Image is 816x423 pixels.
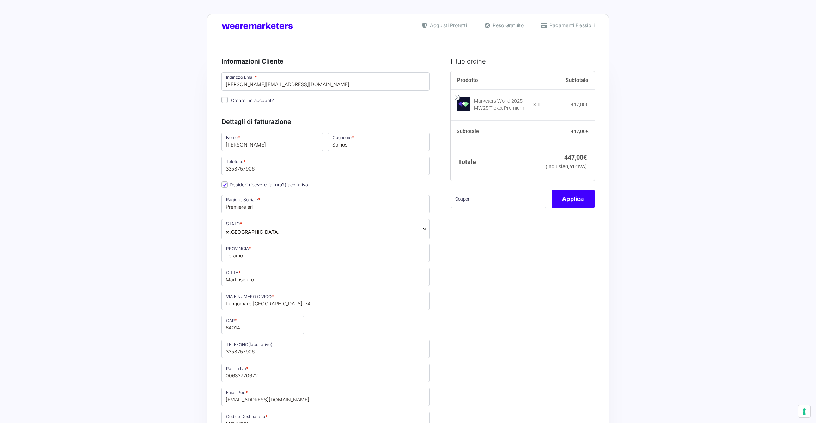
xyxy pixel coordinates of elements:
button: Applica [552,190,595,208]
input: Creare un account? [221,97,228,103]
span: € [583,154,587,161]
small: (inclusi IVA) [546,164,587,170]
input: Inserisci soltanto il numero di Partita IVA senza prefisso IT * [221,364,430,382]
span: Acquisti Protetti [428,22,467,29]
button: Le tue preferenze relative al consenso per le tecnologie di tracciamento [798,405,810,417]
h3: Il tuo ordine [451,56,595,66]
input: Ragione Sociale * [221,195,430,213]
input: VIA E NUMERO CIVICO * [221,292,430,310]
input: Indirizzo Email * [221,72,430,91]
th: Totale [451,143,541,181]
span: Creare un account? [231,97,274,103]
span: (facoltativo) [285,182,310,187]
h3: Dettagli di fatturazione [221,117,430,126]
span: Italia [221,219,430,239]
input: Desideri ricevere fattura?(facoltativo) [221,181,228,188]
th: Prodotto [451,71,541,90]
span: € [575,164,578,170]
bdi: 447,00 [564,154,587,161]
input: Telefono * [221,157,430,175]
span: 80,61 [562,164,578,170]
span: × [226,228,229,236]
input: CITTÀ * [221,268,430,286]
th: Subtotale [540,71,595,90]
img: Marketers World 2025 - MW25 Ticket Premium [457,97,470,111]
th: Subtotale [451,121,541,143]
span: Italia [226,228,280,236]
strong: × 1 [533,101,540,108]
input: Coupon [451,190,546,208]
span: Pagamenti Flessibili [548,22,595,29]
h3: Informazioni Cliente [221,56,430,66]
input: TELEFONO [221,340,430,358]
span: € [586,102,589,107]
div: Marketers World 2025 - MW25 Ticket Premium [474,98,529,112]
iframe: Customerly Messenger Launcher [6,395,27,417]
input: Email Pec * [221,388,430,406]
input: PROVINCIA * [221,244,430,262]
span: € [586,129,589,134]
bdi: 447,00 [571,102,589,107]
label: Desideri ricevere fattura? [221,182,310,187]
input: CAP * [221,316,304,334]
span: Reso Gratuito [491,22,524,29]
input: Nome * [221,133,323,151]
input: Cognome * [328,133,430,151]
bdi: 447,00 [571,129,589,134]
